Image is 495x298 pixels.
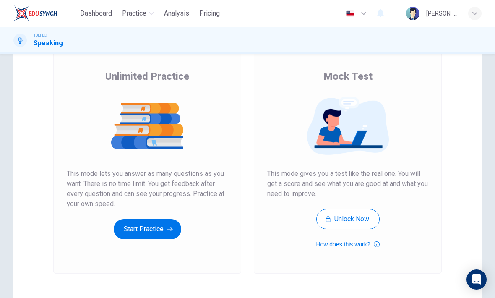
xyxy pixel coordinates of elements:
span: This mode gives you a test like the real one. You will get a score and see what you are good at a... [267,169,428,199]
img: EduSynch logo [13,5,57,22]
span: Dashboard [80,8,112,18]
div: [PERSON_NAME] [426,8,458,18]
a: EduSynch logo [13,5,77,22]
img: Profile picture [406,7,419,20]
img: en [345,10,355,17]
span: Unlimited Practice [105,70,189,83]
button: How does this work? [316,239,379,249]
span: TOEFL® [34,32,47,38]
span: Analysis [164,8,189,18]
button: Unlock Now [316,209,380,229]
button: Pricing [196,6,223,21]
span: Mock Test [323,70,373,83]
h1: Speaking [34,38,63,48]
span: This mode lets you answer as many questions as you want. There is no time limit. You get feedback... [67,169,228,209]
button: Practice [119,6,157,21]
div: Open Intercom Messenger [466,269,487,290]
button: Dashboard [77,6,115,21]
button: Analysis [161,6,193,21]
span: Pricing [199,8,220,18]
span: Practice [122,8,146,18]
button: Start Practice [114,219,181,239]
